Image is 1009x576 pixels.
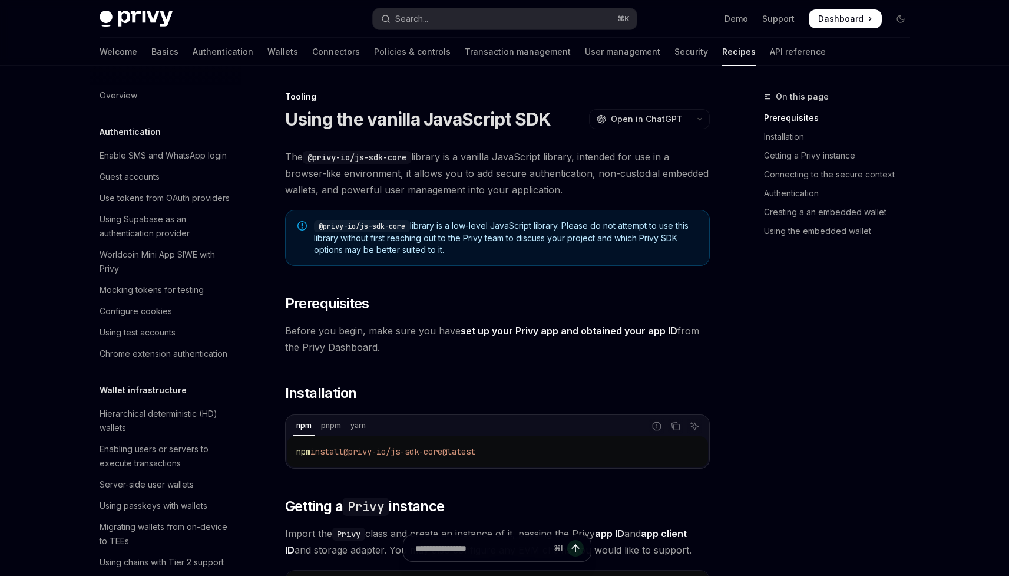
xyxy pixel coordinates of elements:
svg: Note [297,221,307,231]
div: Using chains with Tier 2 support [100,555,224,570]
span: Open in ChatGPT [611,113,683,125]
a: Basics [151,38,178,66]
a: Using Supabase as an authentication provider [90,209,241,244]
a: Support [762,13,795,25]
a: Policies & controls [374,38,451,66]
code: @privy-io/js-sdk-core [303,151,411,164]
div: Using passkeys with wallets [100,499,207,513]
a: Using test accounts [90,322,241,343]
a: Transaction management [465,38,571,66]
a: Using chains with Tier 2 support [90,552,241,573]
span: ⌘ K [617,14,630,24]
div: Hierarchical deterministic (HD) wallets [100,407,234,435]
div: yarn [347,419,369,433]
button: Copy the contents from the code block [668,419,683,434]
code: @privy-io/js-sdk-core [314,220,410,232]
div: Guest accounts [100,170,160,184]
button: Send message [567,540,584,557]
img: dark logo [100,11,173,27]
div: pnpm [317,419,345,433]
span: Dashboard [818,13,864,25]
button: Toggle dark mode [891,9,910,28]
span: Before you begin, make sure you have from the Privy Dashboard. [285,322,710,356]
code: Privy [332,528,365,541]
a: Server-side user wallets [90,474,241,495]
span: library is a low-level JavaScript library. Please do not attempt to use this library without firs... [314,220,697,256]
span: Prerequisites [285,294,369,313]
h1: Using the vanilla JavaScript SDK [285,108,551,130]
a: Using passkeys with wallets [90,495,241,516]
a: User management [585,38,660,66]
a: Wallets [267,38,298,66]
div: Worldcoin Mini App SIWE with Privy [100,248,234,276]
strong: app ID [595,528,624,539]
a: Guest accounts [90,166,241,187]
a: Connecting to the secure context [764,165,919,184]
a: Dashboard [809,9,882,28]
div: Mocking tokens for testing [100,283,204,297]
a: Creating a an embedded wallet [764,203,919,222]
div: Using Supabase as an authentication provider [100,212,234,241]
a: Welcome [100,38,137,66]
div: Chrome extension authentication [100,347,227,361]
a: Prerequisites [764,108,919,127]
div: Overview [100,88,137,103]
a: Demo [725,13,748,25]
div: Using test accounts [100,325,176,340]
h5: Authentication [100,125,161,139]
code: Privy [343,498,389,516]
span: Import the class and create an instance of it, passing the Privy and and storage adapter. You may... [285,525,710,558]
span: npm [296,446,310,457]
span: On this page [776,90,829,104]
a: Installation [764,127,919,146]
div: Enabling users or servers to execute transactions [100,442,234,470]
div: Configure cookies [100,304,172,318]
span: Installation [285,384,357,403]
button: Open in ChatGPT [589,109,690,129]
span: install [310,446,343,457]
div: Search... [395,12,428,26]
button: Ask AI [687,419,702,434]
div: Use tokens from OAuth providers [100,191,230,205]
a: Recipes [722,38,756,66]
a: Worldcoin Mini App SIWE with Privy [90,244,241,279]
div: Enable SMS and WhatsApp login [100,149,227,163]
div: Server-side user wallets [100,478,194,492]
a: Mocking tokens for testing [90,279,241,301]
a: Authentication [764,184,919,203]
a: Hierarchical deterministic (HD) wallets [90,403,241,439]
a: API reference [770,38,826,66]
a: Migrating wallets from on-device to TEEs [90,516,241,552]
a: Connectors [312,38,360,66]
div: Tooling [285,91,710,103]
button: Open search [373,8,637,29]
a: Configure cookies [90,301,241,322]
a: Enable SMS and WhatsApp login [90,145,241,166]
a: Enabling users or servers to execute transactions [90,439,241,474]
span: @privy-io/js-sdk-core@latest [343,446,475,457]
a: Use tokens from OAuth providers [90,187,241,209]
a: Overview [90,85,241,106]
span: The library is a vanilla JavaScript library, intended for use in a browser-like environment, it a... [285,149,710,198]
div: Migrating wallets from on-device to TEEs [100,520,234,548]
a: Getting a Privy instance [764,146,919,165]
a: set up your Privy app and obtained your app ID [461,325,677,337]
div: npm [293,419,315,433]
button: Report incorrect code [649,419,664,434]
a: Chrome extension authentication [90,343,241,364]
a: Using the embedded wallet [764,222,919,241]
h5: Wallet infrastructure [100,383,187,397]
input: Ask a question... [415,535,549,561]
a: Authentication [193,38,253,66]
span: Getting a instance [285,497,445,516]
a: Security [674,38,708,66]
